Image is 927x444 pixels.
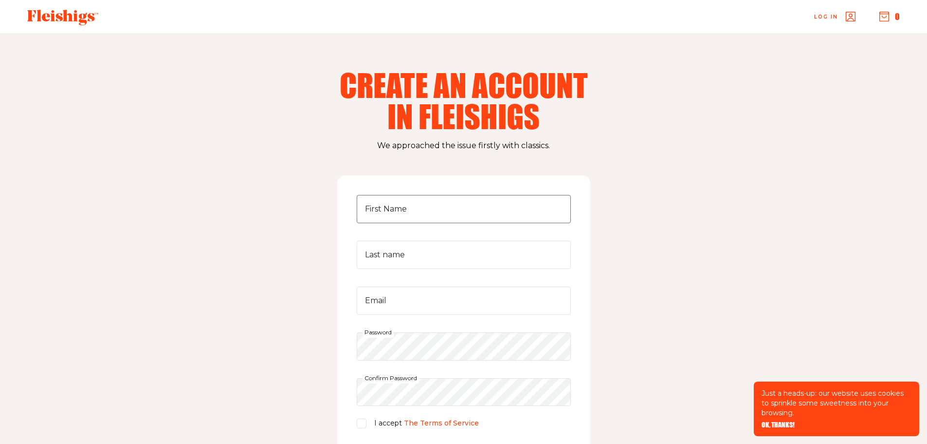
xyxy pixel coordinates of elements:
[357,195,571,223] input: First Name
[363,372,419,383] label: Confirm Password
[404,419,479,427] a: The Terms of Service
[879,11,900,22] button: 0
[374,418,479,429] p: I accept
[357,287,571,315] input: Email
[762,422,795,428] button: OK, THANKS!
[363,327,394,337] label: Password
[104,139,824,152] p: We approached the issue firstly with classics.
[762,388,911,418] p: Just a heads-up: our website uses cookies to sprinkle some sweetness into your browsing.
[357,378,571,406] input: Confirm Password
[814,12,855,21] a: Log in
[339,69,588,132] h2: Create an account in fleishigs
[357,332,571,361] input: Password
[814,13,838,20] span: Log in
[357,241,571,269] input: Last name
[357,419,366,428] input: I accept The Terms of Service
